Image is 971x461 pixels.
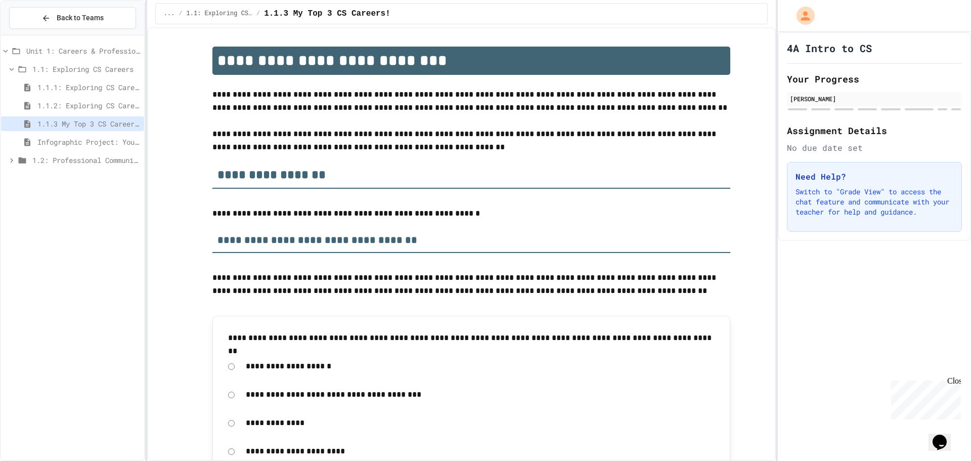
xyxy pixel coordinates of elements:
iframe: chat widget [929,421,961,451]
span: 1.2: Professional Communication [32,155,140,165]
span: ... [164,10,175,18]
button: Back to Teams [9,7,136,29]
span: Back to Teams [57,13,104,23]
span: / [256,10,260,18]
p: Switch to "Grade View" to access the chat feature and communicate with your teacher for help and ... [796,187,953,217]
div: [PERSON_NAME] [790,94,959,103]
div: My Account [786,4,817,27]
h1: 4A Intro to CS [787,41,872,55]
div: No due date set [787,142,962,154]
h2: Assignment Details [787,123,962,138]
span: 1.1.3 My Top 3 CS Careers! [264,8,390,20]
span: 1.1.2: Exploring CS Careers - Review [37,100,140,111]
iframe: chat widget [887,376,961,420]
h2: Your Progress [787,72,962,86]
span: / [179,10,182,18]
span: 1.1: Exploring CS Careers [32,64,140,74]
span: 1.1.1: Exploring CS Careers [37,82,140,93]
h3: Need Help? [796,171,953,183]
span: Infographic Project: Your favorite CS [37,137,140,147]
span: Unit 1: Careers & Professionalism [26,46,140,56]
div: Chat with us now!Close [4,4,70,64]
span: 1.1: Exploring CS Careers [187,10,252,18]
span: 1.1.3 My Top 3 CS Careers! [37,118,140,129]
